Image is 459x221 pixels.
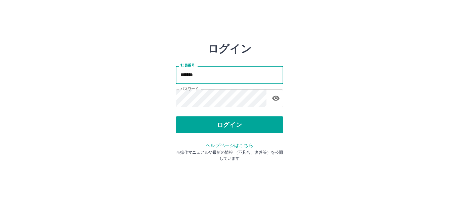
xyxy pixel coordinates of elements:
[176,149,283,161] p: ※操作マニュアルや最新の情報 （不具合、改善等）を公開しています
[180,86,198,91] label: パスワード
[208,42,252,55] h2: ログイン
[180,63,195,68] label: 社員番号
[206,143,253,148] a: ヘルプページはこちら
[176,116,283,133] button: ログイン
